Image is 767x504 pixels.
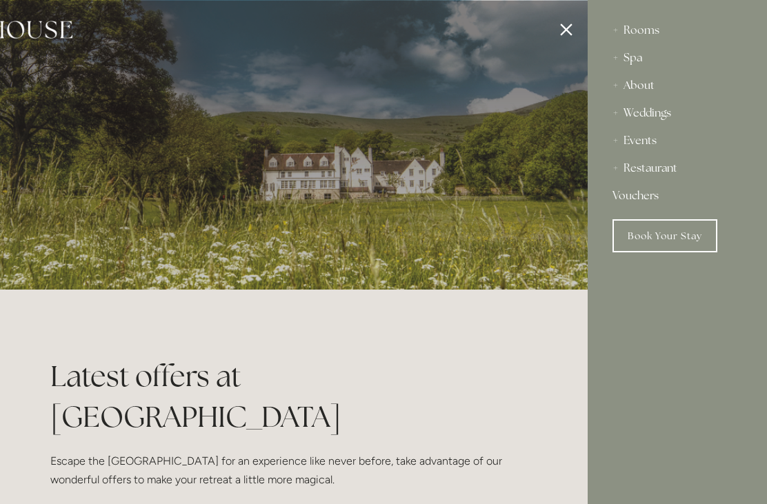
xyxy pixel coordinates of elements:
div: Restaurant [612,154,742,182]
a: Book Your Stay [612,219,717,252]
a: Vouchers [612,182,742,210]
div: About [612,72,742,99]
div: Events [612,127,742,154]
div: Weddings [612,99,742,127]
div: Spa [612,44,742,72]
div: Rooms [612,17,742,44]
